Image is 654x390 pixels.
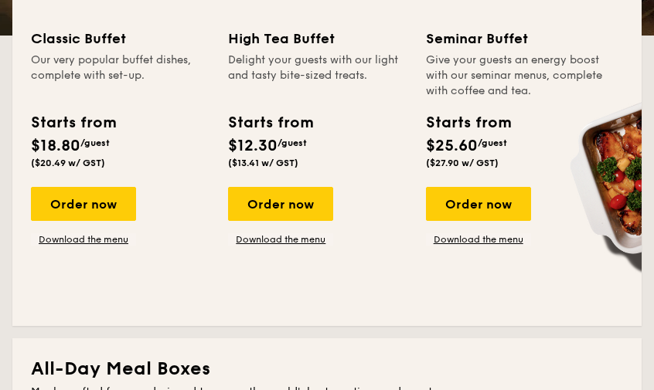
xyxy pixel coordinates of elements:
[278,137,307,148] span: /guest
[228,137,278,155] span: $12.30
[31,53,209,99] div: Our very popular buffet dishes, complete with set-up.
[426,53,607,99] div: Give your guests an energy boost with our seminar menus, complete with coffee and tea.
[80,137,110,148] span: /guest
[478,137,507,148] span: /guest
[228,53,407,99] div: Delight your guests with our light and tasty bite-sized treats.
[426,137,478,155] span: $25.60
[228,28,407,49] div: High Tea Buffet
[426,158,499,168] span: ($27.90 w/ GST)
[228,111,312,134] div: Starts from
[31,111,114,134] div: Starts from
[31,187,136,221] div: Order now
[31,158,105,168] span: ($20.49 w/ GST)
[31,233,136,246] a: Download the menu
[228,187,333,221] div: Order now
[426,111,510,134] div: Starts from
[426,28,607,49] div: Seminar Buffet
[426,233,531,246] a: Download the menu
[31,357,623,382] h2: All-Day Meal Boxes
[228,158,298,168] span: ($13.41 w/ GST)
[31,28,209,49] div: Classic Buffet
[426,187,531,221] div: Order now
[31,137,80,155] span: $18.80
[228,233,333,246] a: Download the menu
